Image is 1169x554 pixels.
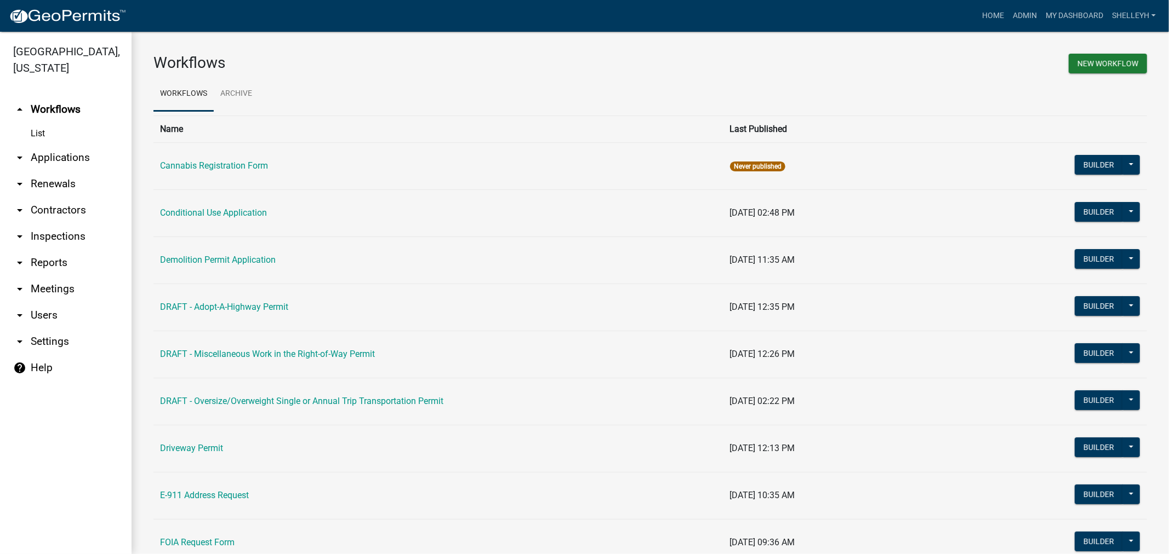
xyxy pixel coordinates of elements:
button: Builder [1075,343,1123,363]
a: shelleyh [1108,5,1160,26]
i: arrow_drop_up [13,103,26,116]
span: Never published [730,161,785,171]
i: arrow_drop_down [13,230,26,243]
button: Builder [1075,202,1123,222]
a: Cannabis Registration Form [160,160,268,171]
span: [DATE] 12:13 PM [730,443,795,453]
span: [DATE] 02:48 PM [730,207,795,218]
span: [DATE] 09:36 AM [730,537,795,547]
th: Name [153,116,723,142]
a: DRAFT - Adopt-A-Highway Permit [160,302,288,312]
a: Conditional Use Application [160,207,267,218]
i: arrow_drop_down [13,256,26,269]
i: arrow_drop_down [13,204,26,217]
button: Builder [1075,249,1123,269]
button: Builder [1075,484,1123,504]
a: Home [978,5,1008,26]
button: Builder [1075,155,1123,175]
a: DRAFT - Oversize/Overweight Single or Annual Trip Transportation Permit [160,396,443,406]
i: arrow_drop_down [13,151,26,164]
a: Admin [1008,5,1041,26]
span: [DATE] 12:35 PM [730,302,795,312]
i: arrow_drop_down [13,282,26,296]
button: Builder [1075,437,1123,457]
span: [DATE] 12:26 PM [730,349,795,359]
button: Builder [1075,532,1123,551]
span: [DATE] 11:35 AM [730,255,795,265]
a: FOIA Request Form [160,537,235,547]
i: arrow_drop_down [13,309,26,322]
a: E-911 Address Request [160,490,249,500]
button: Builder [1075,296,1123,316]
span: [DATE] 02:22 PM [730,396,795,406]
h3: Workflows [153,54,642,72]
button: Builder [1075,390,1123,410]
a: Driveway Permit [160,443,223,453]
button: New Workflow [1069,54,1147,73]
a: Archive [214,77,259,112]
a: Workflows [153,77,214,112]
span: [DATE] 10:35 AM [730,490,795,500]
a: DRAFT - Miscellaneous Work in the Right-of-Way Permit [160,349,375,359]
a: Demolition Permit Application [160,255,276,265]
i: arrow_drop_down [13,335,26,348]
i: help [13,361,26,374]
i: arrow_drop_down [13,177,26,191]
th: Last Published [723,116,995,142]
a: My Dashboard [1041,5,1108,26]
